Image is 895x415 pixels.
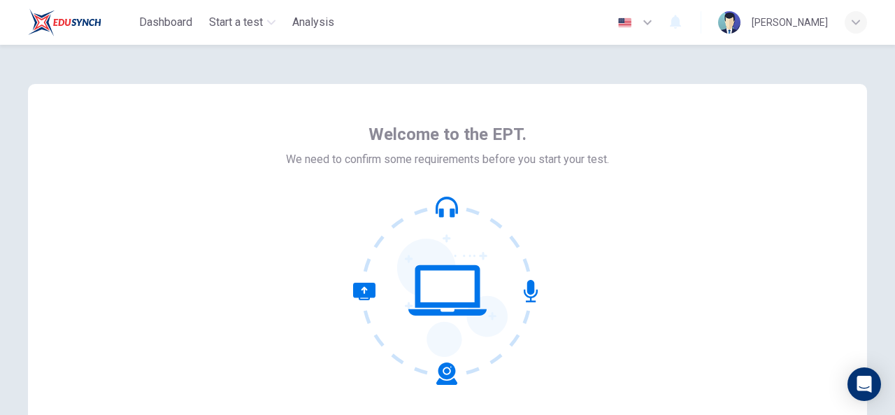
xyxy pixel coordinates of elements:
img: EduSynch logo [28,8,101,36]
span: We need to confirm some requirements before you start your test. [286,151,609,168]
a: EduSynch logo [28,8,134,36]
div: Open Intercom Messenger [847,367,881,401]
img: Profile picture [718,11,740,34]
button: Start a test [203,10,281,35]
span: Welcome to the EPT. [368,123,527,146]
div: [PERSON_NAME] [752,14,828,31]
span: Analysis [292,14,334,31]
span: Dashboard [139,14,192,31]
span: Start a test [209,14,263,31]
img: en [616,17,633,28]
button: Analysis [287,10,340,35]
button: Dashboard [134,10,198,35]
